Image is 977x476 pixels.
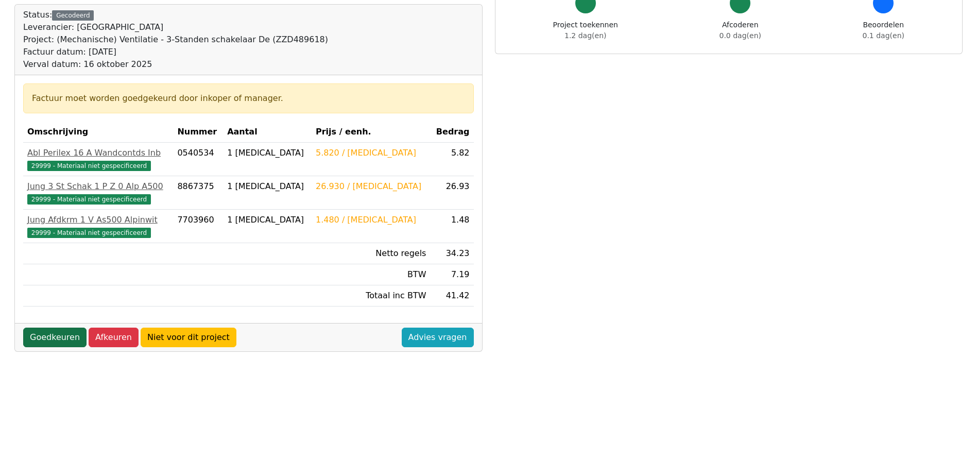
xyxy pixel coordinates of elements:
div: Verval datum: 16 oktober 2025 [23,58,328,71]
a: Jung 3 St Schak 1 P Z 0 Alp A50029999 - Materiaal niet gespecificeerd [27,180,169,205]
a: Advies vragen [402,328,474,347]
th: Omschrijving [23,122,173,143]
div: Jung Afdkrm 1 V As500 Alpinwit [27,214,169,226]
div: 1 [MEDICAL_DATA] [227,147,307,159]
span: 29999 - Materiaal niet gespecificeerd [27,228,151,238]
div: Factuur datum: [DATE] [23,46,328,58]
a: Jung Afdkrm 1 V As500 Alpinwit29999 - Materiaal niet gespecificeerd [27,214,169,239]
div: 1 [MEDICAL_DATA] [227,180,307,193]
div: Factuur moet worden goedgekeurd door inkoper of manager. [32,92,465,105]
div: Project toekennen [553,20,618,41]
div: Jung 3 St Schak 1 P Z 0 Alp A500 [27,180,169,193]
span: 1.2 dag(en) [564,31,606,40]
td: 1.48 [430,210,473,243]
div: 1 [MEDICAL_DATA] [227,214,307,226]
td: 34.23 [430,243,473,264]
a: Abl Perilex 16 A Wandcontds Inb29999 - Materiaal niet gespecificeerd [27,147,169,172]
td: 26.93 [430,176,473,210]
span: 29999 - Materiaal niet gespecificeerd [27,161,151,171]
div: Leverancier: [GEOGRAPHIC_DATA] [23,21,328,33]
div: 1.480 / [MEDICAL_DATA] [316,214,426,226]
a: Goedkeuren [23,328,87,347]
th: Nummer [173,122,223,143]
td: 7.19 [430,264,473,285]
td: Netto regels [312,243,430,264]
td: 0540534 [173,143,223,176]
div: 26.930 / [MEDICAL_DATA] [316,180,426,193]
a: Afkeuren [89,328,139,347]
div: 5.820 / [MEDICAL_DATA] [316,147,426,159]
td: 41.42 [430,285,473,307]
th: Bedrag [430,122,473,143]
td: Totaal inc BTW [312,285,430,307]
span: 0.0 dag(en) [719,31,761,40]
td: 5.82 [430,143,473,176]
span: 0.1 dag(en) [863,31,904,40]
th: Prijs / eenh. [312,122,430,143]
div: Status: [23,9,328,71]
div: Gecodeerd [52,10,94,21]
td: 7703960 [173,210,223,243]
span: 29999 - Materiaal niet gespecificeerd [27,194,151,205]
div: Abl Perilex 16 A Wandcontds Inb [27,147,169,159]
td: 8867375 [173,176,223,210]
div: Beoordelen [863,20,904,41]
td: BTW [312,264,430,285]
div: Project: (Mechanische) Ventilatie - 3-Standen schakelaar De (ZZD489618) [23,33,328,46]
th: Aantal [223,122,312,143]
div: Afcoderen [719,20,761,41]
a: Niet voor dit project [141,328,236,347]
